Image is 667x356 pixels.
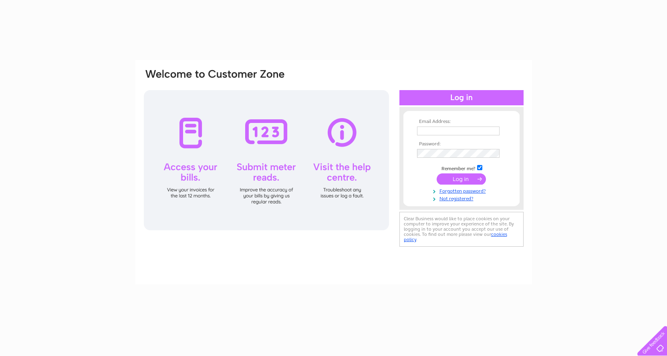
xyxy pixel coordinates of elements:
th: Password: [415,141,508,147]
td: Remember me? [415,164,508,172]
a: cookies policy [404,231,507,242]
input: Submit [437,173,486,185]
a: Forgotten password? [417,187,508,194]
th: Email Address: [415,119,508,125]
div: Clear Business would like to place cookies on your computer to improve your experience of the sit... [399,212,524,247]
a: Not registered? [417,194,508,202]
